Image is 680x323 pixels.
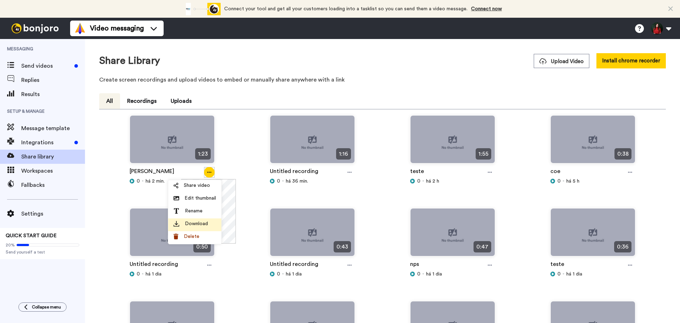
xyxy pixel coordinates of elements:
div: há 36 min. [270,178,355,185]
img: no-thumbnail.jpg [130,208,214,262]
div: há 5 h [550,178,635,185]
span: Collapse menu [32,304,61,310]
a: Untitled recording [130,260,178,271]
span: Workspaces [21,167,85,175]
button: Collapse menu [18,302,67,312]
img: no-thumbnail.jpg [551,116,635,169]
span: 1:16 [336,148,351,160]
span: 0 [557,271,561,278]
span: Share library [21,152,85,161]
span: Connect your tool and get all your customers loading into a tasklist so you can send them a video... [224,6,467,11]
img: no-thumbnail.jpg [130,116,214,169]
div: há 1 dia [410,271,495,278]
span: Integrations [21,138,72,147]
a: coe [550,167,560,178]
span: 0 [277,271,280,278]
span: 0:36 [614,241,631,252]
a: Untitled recording [270,167,318,178]
button: Recordings [120,93,164,109]
p: Create screen recordings and upload videos to embed or manually share anywhere with a link [99,76,666,84]
span: Send videos [21,62,72,70]
button: Upload Video [534,54,589,68]
div: há 1 dia [270,271,355,278]
span: Message template [21,124,85,133]
a: teste [550,260,564,271]
button: Uploads [164,93,199,109]
span: Upload Video [539,58,584,65]
span: Replies [21,76,85,84]
span: 0:43 [334,241,351,252]
span: 0 [137,178,140,185]
h1: Share Library [99,55,160,66]
span: QUICK START GUIDE [6,233,57,238]
img: no-thumbnail.jpg [410,208,495,262]
div: animation [182,3,221,15]
span: Rename [185,207,203,215]
span: 0:50 [193,241,211,252]
img: no-thumbnail.jpg [410,116,495,169]
span: Edit thumbnail [185,195,216,202]
a: [PERSON_NAME] [130,167,174,178]
img: no-thumbnail.jpg [551,208,635,262]
span: 0 [557,178,561,185]
span: Download [185,220,208,227]
a: teste [410,167,424,178]
span: Settings [21,210,85,218]
span: 1:23 [195,148,211,160]
img: no-thumbnail.jpg [270,208,355,262]
span: Fallbacks [21,181,85,189]
img: bj-logo-header-white.svg [8,23,62,33]
span: 0:38 [614,148,631,160]
span: 0 [417,271,420,278]
span: Delete [184,233,199,240]
span: Share video [184,182,210,189]
span: Video messaging [90,23,144,33]
div: há 1 dia [550,271,635,278]
button: Install chrome recorder [596,53,666,68]
span: 0 [417,178,420,185]
span: 1:55 [476,148,491,160]
div: há 2 min. [130,178,215,185]
span: Results [21,90,85,99]
img: no-thumbnail.jpg [270,116,355,169]
div: há 1 dia [130,271,215,278]
span: 0 [277,178,280,185]
span: 0:47 [474,241,491,252]
div: há 2 h [410,178,495,185]
a: Untitled recording [270,260,318,271]
img: vm-color.svg [74,23,86,34]
a: nps [410,260,419,271]
span: 20% [6,242,15,248]
span: 0 [137,271,140,278]
span: Send yourself a test [6,249,79,255]
a: Connect now [471,6,502,11]
button: All [99,93,120,109]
